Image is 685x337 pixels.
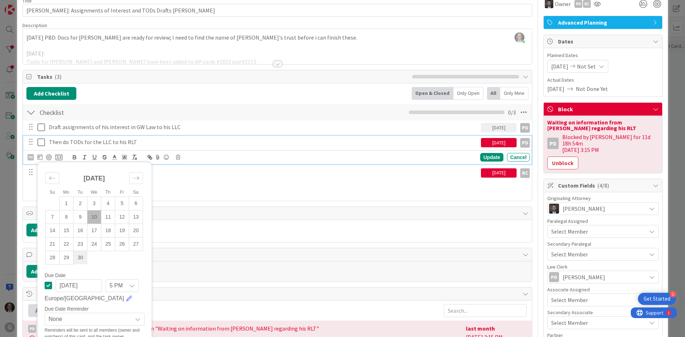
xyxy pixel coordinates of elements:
[45,294,124,303] span: Europe/[GEOGRAPHIC_DATA]
[46,210,60,224] td: Sunday, 09/07/2025 12:00 PM
[480,153,503,162] div: Update
[481,123,517,132] div: [DATE]
[101,224,115,237] td: Thursday, 09/18/2025 12:00 PM
[49,123,478,131] p: Draft assignments of his interest in GW Law to his LLC
[514,32,524,42] img: pCtiUecoMaor5FdWssMd58zeQM0RUorB.jpg
[547,310,659,315] div: Secondary Associate
[547,76,659,84] span: Actual Dates
[22,22,47,29] span: Description
[129,224,143,237] td: Saturday, 09/20/2025 12:00 PM
[115,224,129,237] td: Friday, 09/19/2025 12:00 PM
[15,1,32,10] span: Support
[91,190,97,195] small: We
[520,168,530,178] div: RC
[46,224,60,237] td: Sunday, 09/14/2025 12:00 PM
[40,324,319,333] span: [PERSON_NAME] this card with reason "Waiting on information from [PERSON_NAME] regarding his RLT"
[101,210,115,224] td: Thursday, 09/11/2025 12:00 PM
[37,209,519,218] span: Links
[28,325,36,333] div: PD
[549,272,559,282] div: PD
[110,281,123,291] span: 5 PM
[562,134,659,153] div: Blocked by [PERSON_NAME] for 11d 18h 54m [DATE] 3:15 PM
[73,251,87,264] td: Tuesday, 09/30/2025 12:00 PM
[558,105,649,113] span: Block
[520,123,530,133] div: PD
[101,237,115,251] td: Thursday, 09/25/2025 12:00 PM
[547,119,659,131] div: Waiting on information from [PERSON_NAME] regarding his RLT
[563,273,605,281] span: [PERSON_NAME]
[46,237,60,251] td: Sunday, 09/21/2025 12:00 PM
[105,190,110,195] small: Th
[508,108,516,117] span: 0 / 3
[551,296,588,304] span: Select Member
[56,279,102,292] input: MM/DD/YYYY
[37,166,151,273] div: Calendar
[638,293,676,305] div: Open Get Started checklist, remaining modules: 1
[551,318,588,327] span: Select Member
[115,196,129,210] td: Friday, 09/05/2025 12:00 PM
[45,306,89,311] span: Due Date Reminder
[670,291,676,297] div: 1
[73,210,87,224] td: Tuesday, 09/09/2025 12:00 PM
[101,196,115,210] td: Thursday, 09/04/2025 12:00 PM
[120,190,124,195] small: Fr
[558,181,649,190] span: Custom Fields
[547,241,659,246] div: Secondary Paralegal
[49,168,478,177] p: [PERSON_NAME] reviews above drafts
[547,196,659,201] div: Originating Attorney
[129,210,143,224] td: Saturday, 09/13/2025 12:00 PM
[49,138,478,146] p: Then do TODs for the LLC to his RLT
[60,224,73,237] td: Monday, 09/15/2025 12:00 PM
[37,106,198,119] input: Add Checklist...
[60,210,73,224] td: Monday, 09/08/2025 12:00 PM
[547,157,578,169] button: Unblock
[549,204,559,214] img: JW
[481,168,517,178] div: [DATE]
[481,138,517,147] div: [DATE]
[547,219,659,224] div: Paralegal Assigned
[27,154,34,160] div: PD
[133,190,138,195] small: Sa
[644,295,670,302] div: Get Started
[487,87,500,100] div: All
[60,196,73,210] td: Monday, 09/01/2025 12:00 PM
[87,196,101,210] td: Wednesday, 09/03/2025 12:00 PM
[37,250,519,259] span: Comments
[63,190,69,195] small: Mo
[558,18,649,27] span: Advanced Planning
[129,196,143,210] td: Saturday, 09/06/2025 12:00 PM
[558,37,649,46] span: Dates
[87,210,101,224] td: Wednesday, 09/10/2025 12:00 PM
[547,264,659,269] div: Law Clerk
[129,172,143,184] div: Move forward to switch to the next month.
[500,87,528,100] div: Only Mine
[547,52,659,59] span: Planned Dates
[45,172,59,184] div: Move backward to switch to the previous month.
[551,250,588,259] span: Select Member
[551,62,568,71] span: [DATE]
[55,73,61,80] span: ( 3 )
[563,204,605,213] span: [PERSON_NAME]
[45,273,66,278] span: Due Date
[412,87,453,100] div: Open & Closed
[507,153,530,162] div: Cancel
[444,304,527,317] input: Search...
[26,265,72,278] button: Add Comment
[115,210,129,224] td: Friday, 09/12/2025 12:00 PM
[26,224,66,236] button: Add Link
[73,237,87,251] td: Tuesday, 09/23/2025 12:00 PM
[453,87,483,100] div: Only Open
[547,138,559,149] div: PD
[73,224,87,237] td: Tuesday, 09/16/2025 12:00 PM
[26,87,76,100] button: Add Checklist
[129,237,143,251] td: Saturday, 09/27/2025 12:00 PM
[37,3,39,9] div: 1
[520,138,530,148] div: PD
[78,190,83,195] small: Tu
[29,305,49,317] div: All
[73,196,87,210] td: Tuesday, 09/02/2025 12:00 PM
[83,175,105,182] strong: [DATE]
[46,251,60,264] td: Sunday, 09/28/2025 12:00 PM
[22,4,532,17] input: type card name here...
[50,190,55,195] small: Su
